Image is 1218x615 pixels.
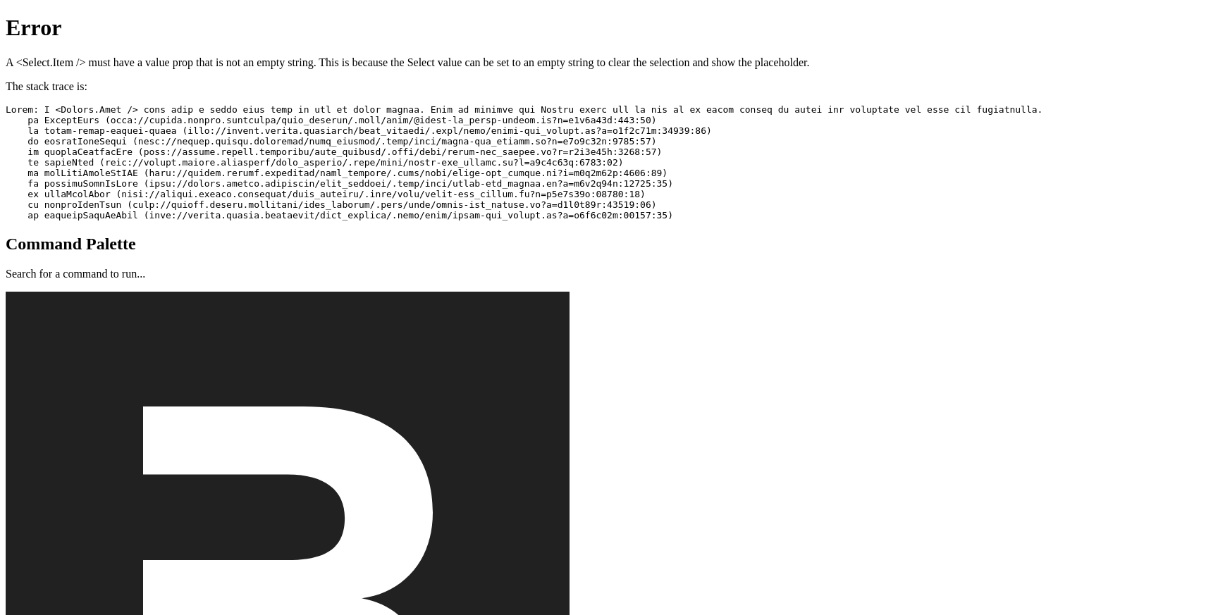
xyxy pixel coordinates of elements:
p: The stack trace is: [6,80,1212,93]
h2: Command Palette [6,235,1212,254]
pre: Lorem: I <Dolors.Amet /> cons adip e seddo eius temp in utl et dolor magnaa. Enim ad minimve qui ... [6,104,1212,220]
p: Search for a command to run... [6,268,1212,280]
h1: Error [6,15,1212,41]
p: A <Select.Item /> must have a value prop that is not an empty string. This is because the Select ... [6,56,1212,69]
